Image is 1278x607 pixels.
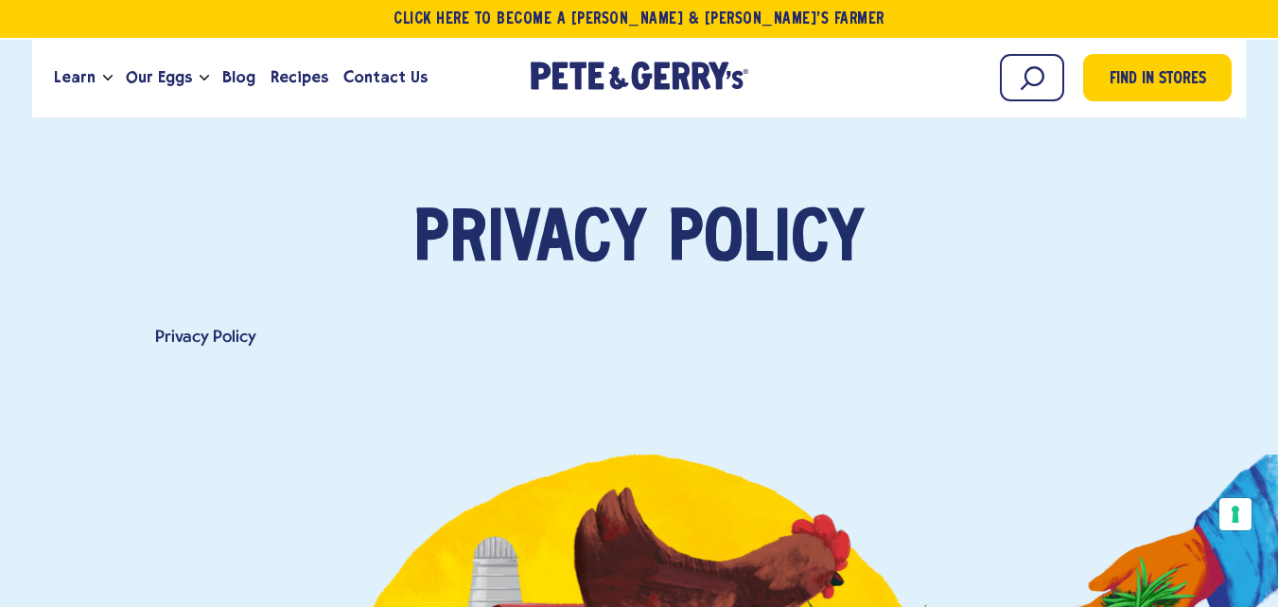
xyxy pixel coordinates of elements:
span: Find in Stores [1110,67,1206,93]
a: Recipes [263,52,336,103]
span: Our Eggs [126,65,192,89]
span: Recipes [271,65,328,89]
a: Our Eggs [118,52,200,103]
a: Blog [215,52,263,103]
span: Learn [54,65,96,89]
a: Learn [46,52,103,103]
a: Contact Us [336,52,435,103]
h1: Privacy policy [337,206,942,277]
button: Your consent preferences for tracking technologies [1219,498,1252,530]
a: Privacy Policy [155,329,256,347]
span: Blog [222,65,255,89]
input: Search [1000,54,1064,101]
button: Open the dropdown menu for Our Eggs [200,75,209,81]
button: Open the dropdown menu for Learn [103,75,113,81]
span: Contact Us [343,65,428,89]
a: Find in Stores [1083,54,1232,101]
